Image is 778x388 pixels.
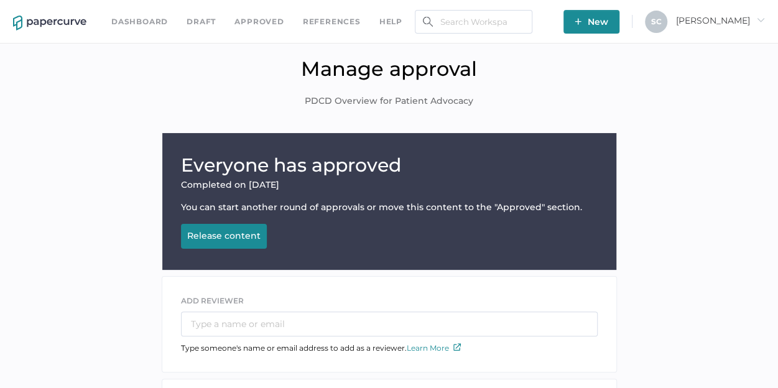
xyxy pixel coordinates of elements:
div: help [379,15,402,29]
img: plus-white.e19ec114.svg [575,18,581,25]
span: ADD REVIEWER [181,296,244,305]
h1: Everyone has approved [181,152,598,179]
div: Release content [187,230,261,241]
button: New [563,10,619,34]
div: Completed on [DATE] [181,179,598,190]
i: arrow_right [756,16,765,24]
input: Search Workspace [415,10,532,34]
a: Draft [187,15,216,29]
a: Dashboard [111,15,168,29]
span: S C [651,17,662,26]
span: [PERSON_NAME] [676,15,765,26]
img: external-link-icon.7ec190a1.svg [453,343,461,351]
a: Approved [234,15,284,29]
span: New [575,10,608,34]
a: Learn More [407,343,461,353]
span: PDCD Overview for Patient Advocacy [305,95,473,108]
img: search.bf03fe8b.svg [423,17,433,27]
input: Type a name or email [181,312,598,336]
div: You can start another round of approvals or move this content to the "Approved" section. [181,201,598,213]
h1: Manage approval [9,57,769,81]
span: Type someone's name or email address to add as a reviewer. [181,343,461,353]
button: Release content [181,224,267,249]
a: References [303,15,361,29]
img: papercurve-logo-colour.7244d18c.svg [13,16,86,30]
